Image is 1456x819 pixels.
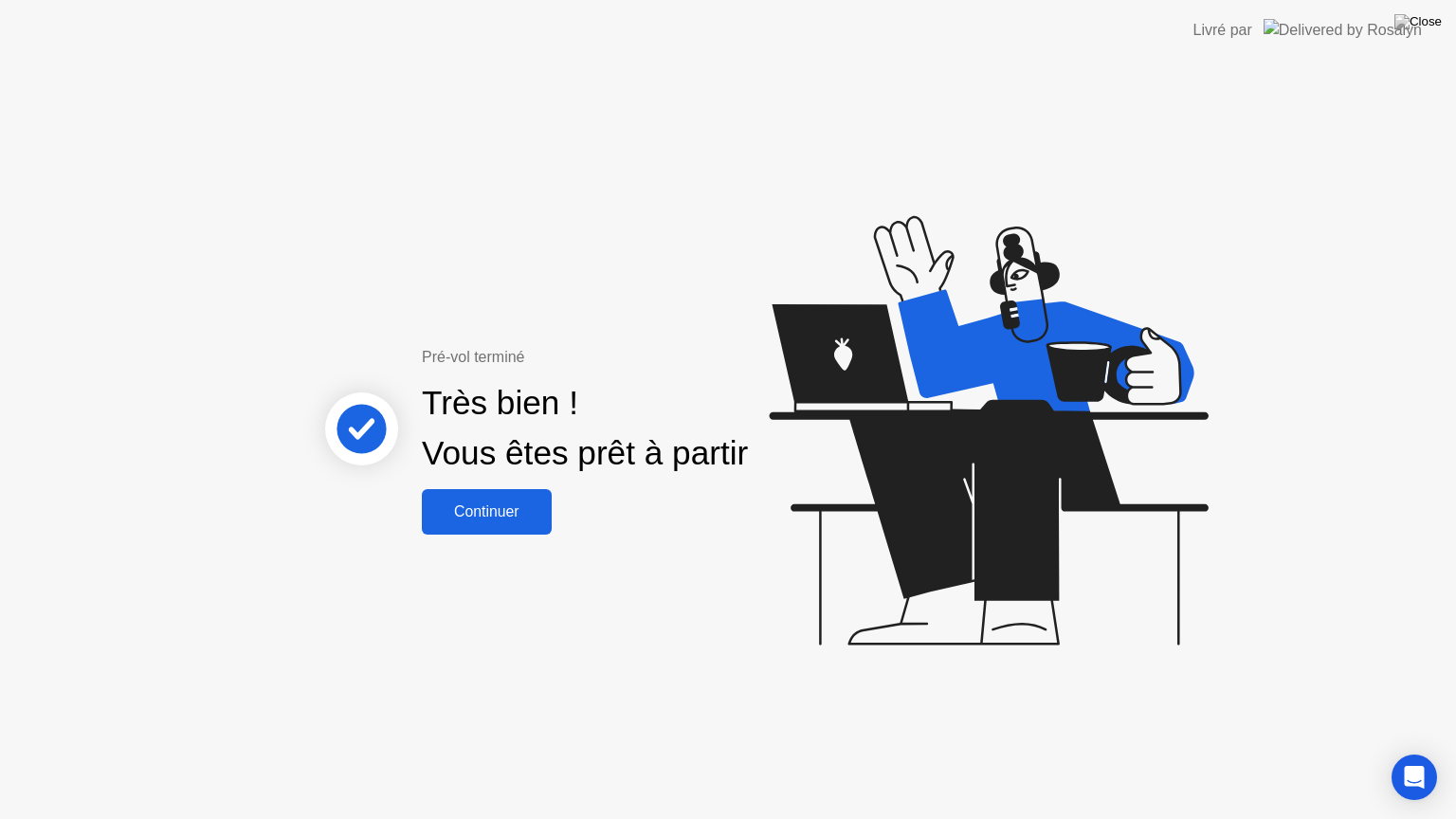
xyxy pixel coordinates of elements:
[428,503,546,520] div: Continuer
[422,489,552,535] button: Continuer
[1193,19,1252,42] div: Livré par
[1394,14,1442,29] img: Close
[422,378,748,479] div: Très bien ! Vous êtes prêt à partir
[422,346,813,369] div: Pré-vol terminé
[1264,19,1422,41] img: Delivered by Rosalyn
[1392,755,1437,800] div: Open Intercom Messenger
